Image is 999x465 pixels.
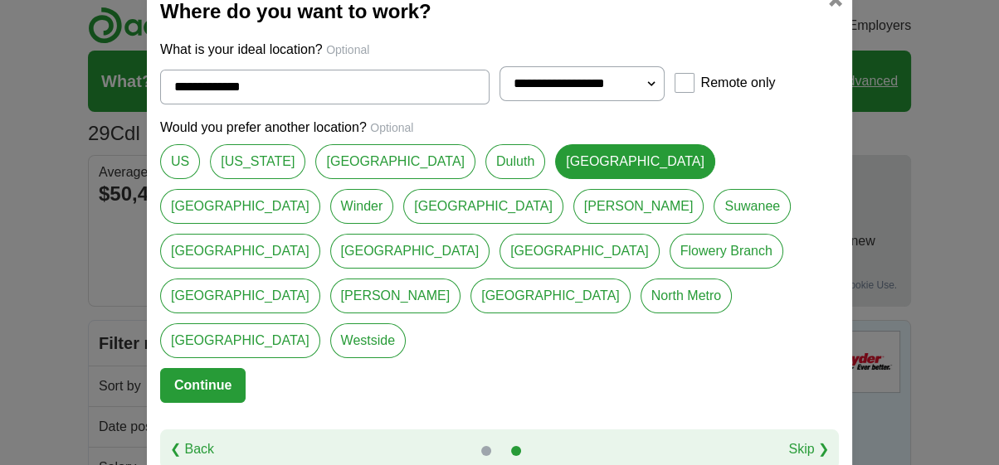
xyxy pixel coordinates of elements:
[573,189,704,224] a: [PERSON_NAME]
[330,189,394,224] a: Winder
[160,323,320,358] a: [GEOGRAPHIC_DATA]
[160,189,320,224] a: [GEOGRAPHIC_DATA]
[315,144,475,179] a: [GEOGRAPHIC_DATA]
[330,234,490,269] a: [GEOGRAPHIC_DATA]
[670,234,783,269] a: Flowery Branch
[701,73,776,93] label: Remote only
[160,40,839,60] p: What is your ideal location?
[330,323,407,358] a: Westside
[330,279,461,313] a: [PERSON_NAME]
[714,189,791,224] a: Suwanee
[160,368,246,403] button: Continue
[403,189,563,224] a: [GEOGRAPHIC_DATA]
[160,144,200,179] a: US
[160,118,839,138] p: Would you prefer another location?
[788,439,829,459] a: Skip ❯
[170,439,214,459] a: ❮ Back
[555,144,715,179] a: [GEOGRAPHIC_DATA]
[210,144,305,179] a: [US_STATE]
[326,43,369,56] span: Optional
[370,121,413,134] span: Optional
[160,234,320,269] a: [GEOGRAPHIC_DATA]
[499,234,660,269] a: [GEOGRAPHIC_DATA]
[485,144,545,179] a: Duluth
[470,279,631,313] a: [GEOGRAPHIC_DATA]
[641,279,732,313] a: North Metro
[160,279,320,313] a: [GEOGRAPHIC_DATA]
